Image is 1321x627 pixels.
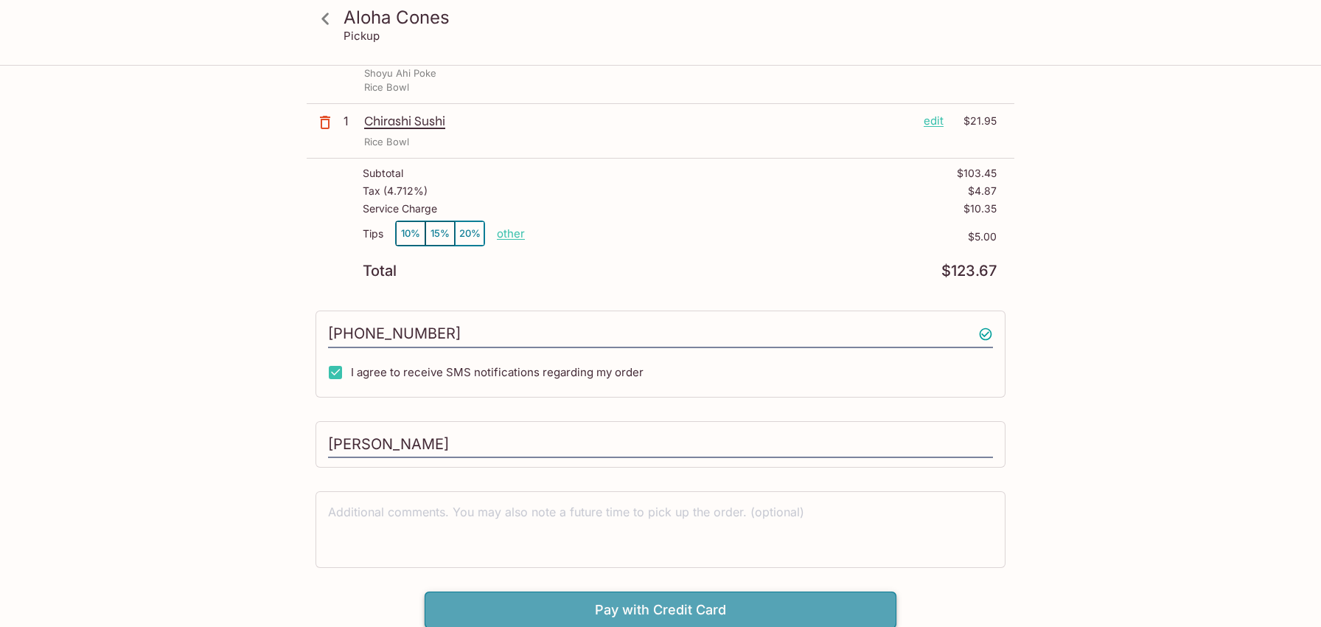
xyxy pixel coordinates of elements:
[363,185,428,197] p: Tax ( 4.712% )
[363,264,397,278] p: Total
[364,66,436,80] p: Shoyu Ahi Poke
[396,221,425,246] button: 10%
[363,167,403,179] p: Subtotal
[952,113,997,129] p: $21.95
[344,6,1003,29] h3: Aloha Cones
[525,231,997,243] p: $5.00
[344,29,380,43] p: Pickup
[328,431,993,459] input: Enter first and last name
[328,320,993,348] input: Enter phone number
[968,185,997,197] p: $4.87
[363,203,437,215] p: Service Charge
[941,264,997,278] p: $123.67
[963,203,997,215] p: $10.35
[344,113,358,129] p: 1
[455,221,484,246] button: 20%
[957,167,997,179] p: $103.45
[924,113,944,129] p: edit
[351,365,644,379] span: I agree to receive SMS notifications regarding my order
[363,228,383,240] p: Tips
[425,221,455,246] button: 15%
[364,80,409,94] p: Rice Bowl
[364,135,409,149] p: Rice Bowl
[364,113,912,129] p: Chirashi Sushi
[497,226,525,240] button: other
